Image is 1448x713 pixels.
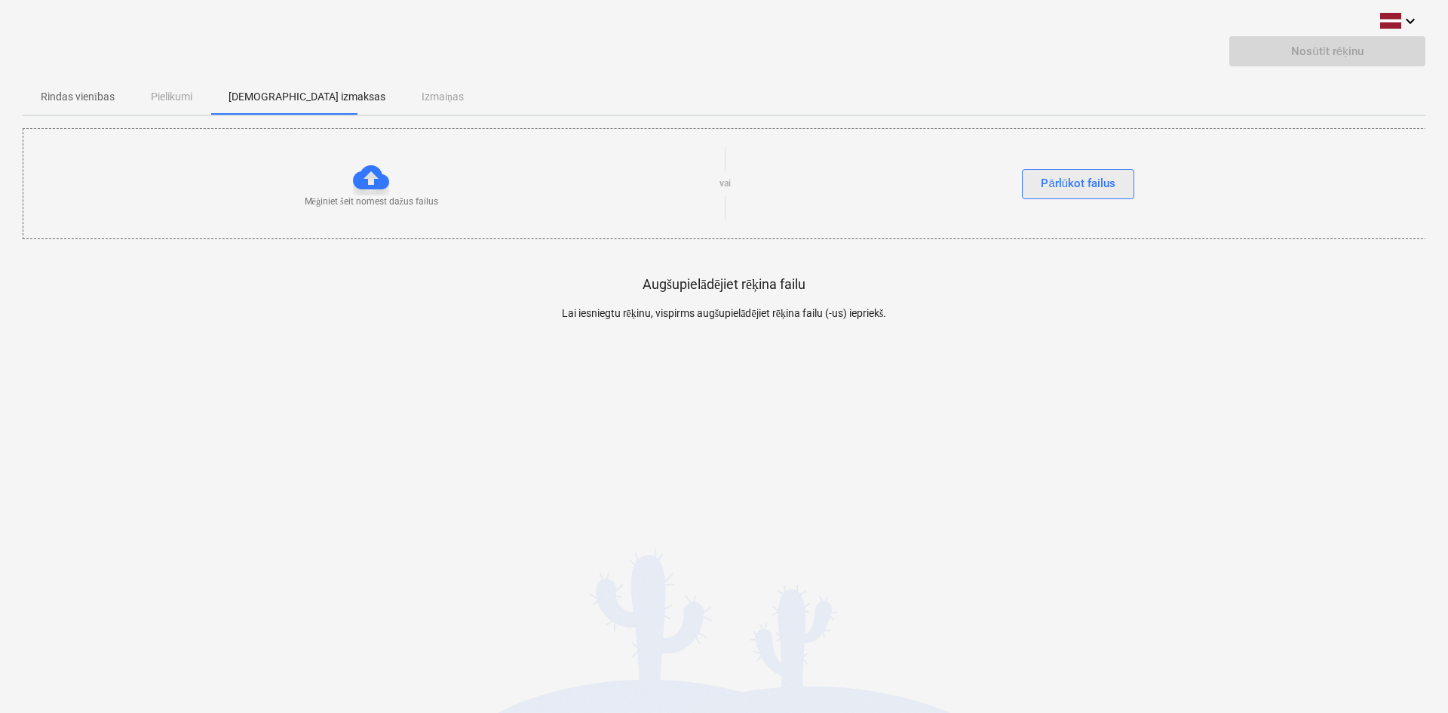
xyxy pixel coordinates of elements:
[1401,12,1419,30] i: keyboard_arrow_down
[1022,169,1134,199] button: Pārlūkot failus
[643,275,805,293] p: Augšupielādējiet rēķina failu
[305,195,438,208] p: Mēģiniet šeit nomest dažus failus
[41,89,115,105] p: Rindas vienības
[23,128,1427,239] div: Mēģiniet šeit nomest dažus failusvaiPārlūkot failus
[373,306,1075,321] p: Lai iesniegtu rēķinu, vispirms augšupielādējiet rēķina failu (-us) iepriekš.
[719,177,731,190] p: vai
[1041,174,1115,193] div: Pārlūkot failus
[229,89,385,105] p: [DEMOGRAPHIC_DATA] izmaksas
